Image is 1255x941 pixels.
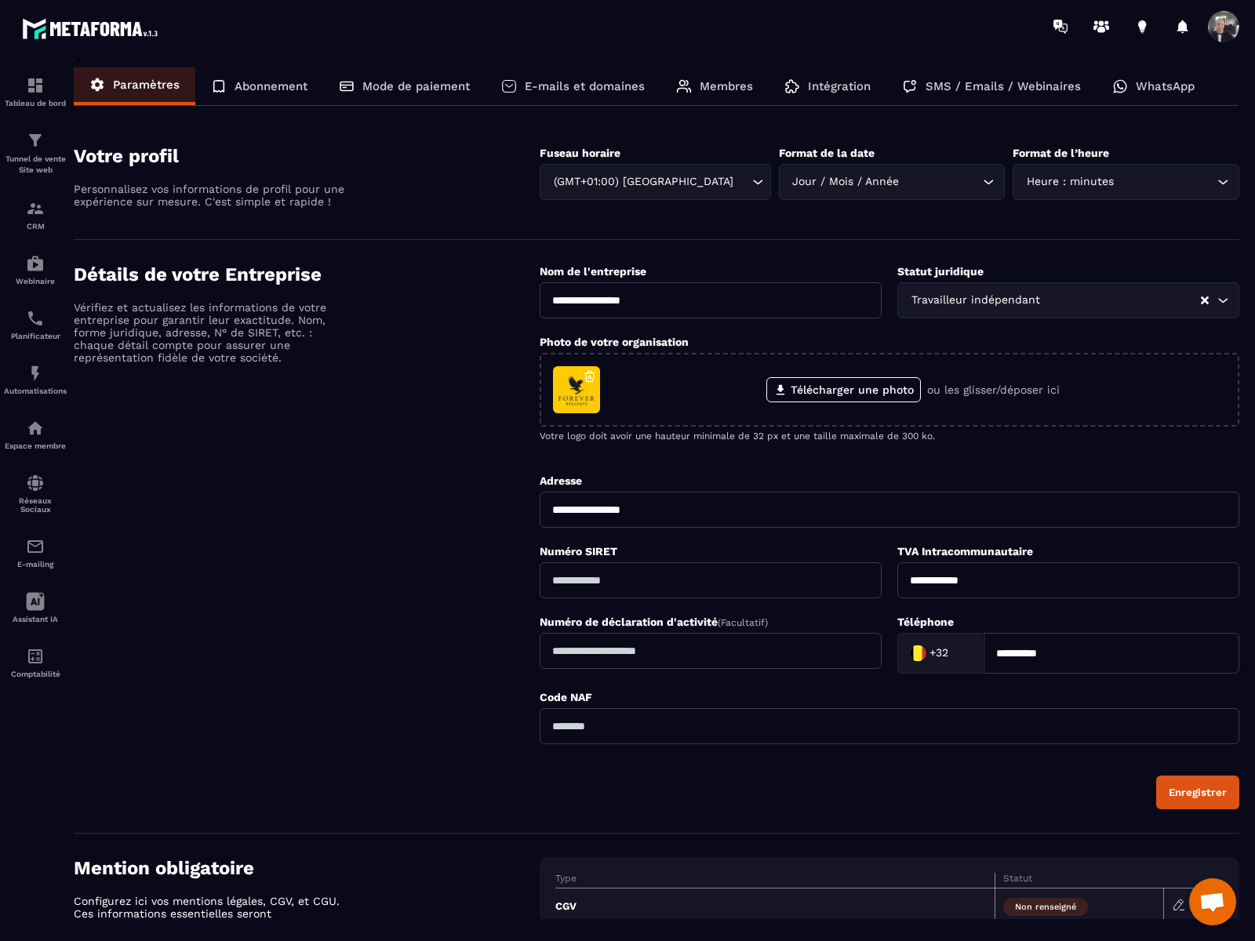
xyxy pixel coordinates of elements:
[903,173,980,191] input: Search for option
[362,79,470,93] p: Mode de paiement
[540,431,1239,441] p: Votre logo doit avoir une hauteur minimale de 32 px et une taille maximale de 300 ko.
[26,199,45,218] img: formation
[26,474,45,492] img: social-network
[540,164,770,200] div: Search for option
[74,263,540,285] h4: Détails de votre Entreprise
[26,364,45,383] img: automations
[540,147,620,159] label: Fuseau horaire
[779,147,875,159] label: Format de la date
[4,352,67,407] a: automationsautomationsAutomatisations
[540,474,582,487] label: Adresse
[4,154,67,176] p: Tunnel de vente Site web
[550,173,737,191] span: (GMT+01:00) [GEOGRAPHIC_DATA]
[4,407,67,462] a: automationsautomationsEspace membre
[525,79,645,93] p: E-mails et domaines
[789,173,903,191] span: Jour / Mois / Année
[4,441,67,450] p: Espace membre
[1013,164,1239,200] div: Search for option
[26,419,45,438] img: automations
[1003,898,1088,916] span: Non renseigné
[4,332,67,340] p: Planificateur
[74,857,540,879] h4: Mention obligatoire
[897,265,984,278] label: Statut juridique
[74,301,348,364] p: Vérifiez et actualisez les informations de votre entreprise pour garantir leur exactitude. Nom, f...
[718,617,768,628] span: (Facultatif)
[4,560,67,569] p: E-mailing
[897,545,1033,558] label: TVA Intracommunautaire
[1169,787,1227,798] div: Enregistrer
[4,64,67,119] a: formationformationTableau de bord
[540,616,768,628] label: Numéro de déclaration d'activité
[4,635,67,690] a: accountantaccountantComptabilité
[540,265,646,278] label: Nom de l'entreprise
[897,616,954,628] label: Téléphone
[4,462,67,525] a: social-networksocial-networkRéseaux Sociaux
[26,254,45,273] img: automations
[4,670,67,678] p: Comptabilité
[737,173,748,191] input: Search for option
[4,277,67,285] p: Webinaire
[1156,776,1239,809] button: Enregistrer
[4,496,67,514] p: Réseaux Sociaux
[113,78,180,92] p: Paramètres
[1201,295,1209,307] button: Clear Selected
[555,888,995,924] td: CGV
[4,525,67,580] a: emailemailE-mailing
[22,14,163,43] img: logo
[26,76,45,95] img: formation
[540,691,592,703] label: Code NAF
[4,99,67,107] p: Tableau de bord
[897,282,1239,318] div: Search for option
[26,131,45,150] img: formation
[4,387,67,395] p: Automatisations
[902,638,933,669] img: Country Flag
[929,645,948,661] span: +32
[74,183,348,208] p: Personnalisez vos informations de profil pour une expérience sur mesure. C'est simple et rapide !
[74,145,540,167] h4: Votre profil
[4,580,67,635] a: Assistant IA
[897,633,984,674] div: Search for option
[700,79,753,93] p: Membres
[4,187,67,242] a: formationformationCRM
[926,79,1081,93] p: SMS / Emails / Webinaires
[555,873,995,888] th: Type
[808,79,871,93] p: Intégration
[540,545,617,558] label: Numéro SIRET
[26,309,45,328] img: scheduler
[1117,173,1213,191] input: Search for option
[1136,79,1195,93] p: WhatsApp
[4,119,67,187] a: formationformationTunnel de vente Site web
[951,641,967,665] input: Search for option
[4,615,67,623] p: Assistant IA
[1189,878,1236,925] div: Ouvrir le chat
[1043,292,1199,309] input: Search for option
[4,297,67,352] a: schedulerschedulerPlanificateur
[4,222,67,231] p: CRM
[766,377,921,402] label: Télécharger une photo
[995,873,1163,888] th: Statut
[26,647,45,666] img: accountant
[779,164,1006,200] div: Search for option
[908,292,1043,309] span: Travailleur indépendant
[1013,147,1109,159] label: Format de l’heure
[26,537,45,556] img: email
[235,79,307,93] p: Abonnement
[540,336,689,348] label: Photo de votre organisation
[1023,173,1117,191] span: Heure : minutes
[927,383,1060,396] p: ou les glisser/déposer ici
[4,242,67,297] a: automationsautomationsWebinaire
